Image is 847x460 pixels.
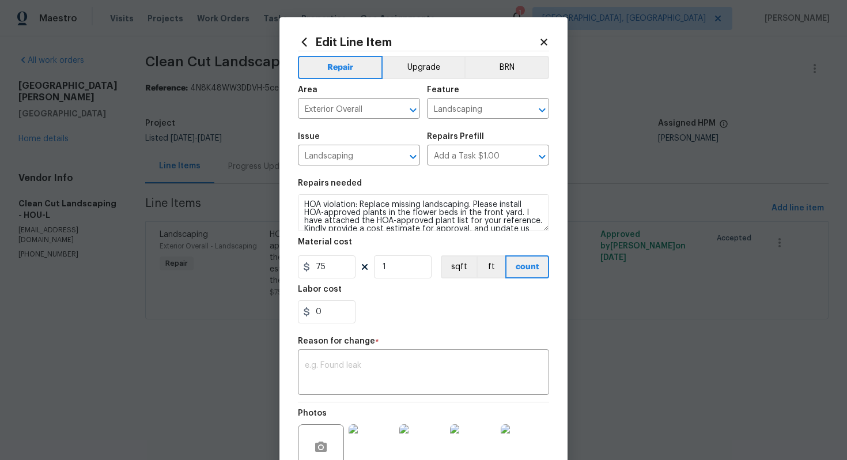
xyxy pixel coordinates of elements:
h5: Issue [298,133,320,141]
button: Open [534,149,550,165]
h5: Repairs Prefill [427,133,484,141]
button: Repair [298,56,383,79]
button: Open [405,149,421,165]
button: BRN [464,56,549,79]
button: Open [534,102,550,118]
h5: Material cost [298,238,352,246]
button: Upgrade [383,56,465,79]
h5: Area [298,86,317,94]
h5: Labor cost [298,285,342,293]
button: Open [405,102,421,118]
button: count [505,255,549,278]
h5: Repairs needed [298,179,362,187]
h2: Edit Line Item [298,36,539,48]
button: sqft [441,255,477,278]
button: ft [477,255,505,278]
h5: Reason for change [298,337,375,345]
h5: Photos [298,409,327,417]
h5: Feature [427,86,459,94]
textarea: HOA violation: Replace missing landscaping. Please install HOA-approved plants in the flower beds... [298,194,549,231]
